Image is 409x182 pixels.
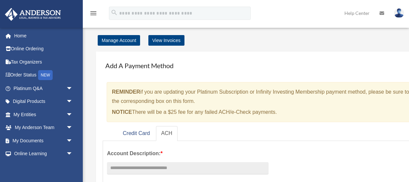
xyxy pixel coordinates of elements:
[89,12,97,17] a: menu
[66,121,79,135] span: arrow_drop_down
[66,147,79,161] span: arrow_drop_down
[66,134,79,148] span: arrow_drop_down
[3,8,63,21] img: Anderson Advisors Platinum Portal
[118,126,155,141] a: Credit Card
[5,29,83,42] a: Home
[89,9,97,17] i: menu
[148,35,184,46] a: View Invoices
[5,134,83,147] a: My Documentsarrow_drop_down
[5,95,83,108] a: Digital Productsarrow_drop_down
[5,121,83,134] a: My Anderson Teamarrow_drop_down
[5,42,83,56] a: Online Ordering
[38,70,53,80] div: NEW
[66,95,79,109] span: arrow_drop_down
[394,8,404,18] img: User Pic
[5,82,83,95] a: Platinum Q&Aarrow_drop_down
[107,149,269,158] label: Account Description:
[5,55,83,68] a: Tax Organizers
[5,108,83,121] a: My Entitiesarrow_drop_down
[111,9,118,16] i: search
[5,147,83,160] a: Online Learningarrow_drop_down
[5,68,83,82] a: Order StatusNEW
[156,126,178,141] a: ACH
[66,82,79,95] span: arrow_drop_down
[112,109,132,115] strong: NOTICE
[112,89,140,95] strong: REMINDER
[98,35,140,46] a: Manage Account
[66,108,79,121] span: arrow_drop_down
